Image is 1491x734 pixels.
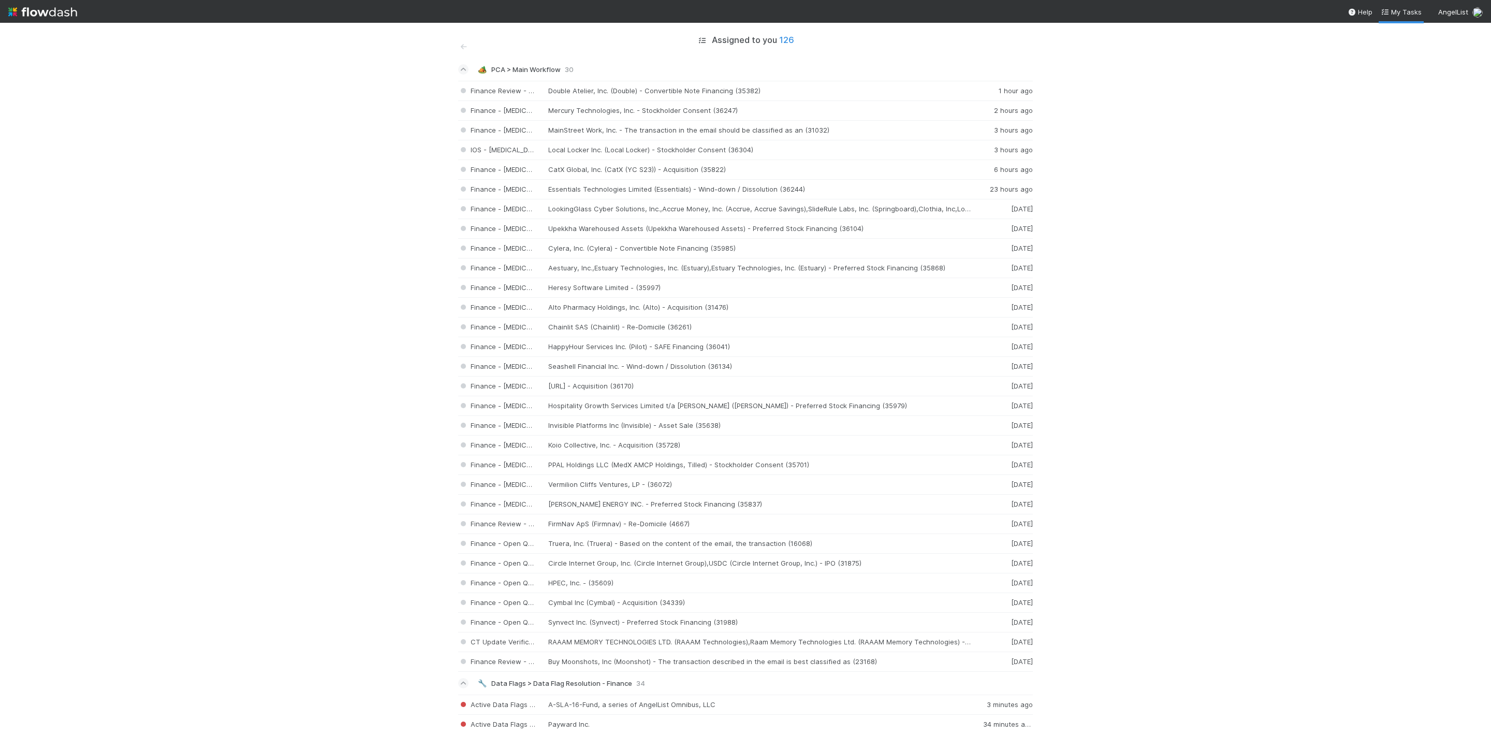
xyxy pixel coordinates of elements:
[458,224,558,233] span: Finance - [MEDICAL_DATA]
[971,460,1033,469] div: [DATE]
[458,303,558,311] span: Finance - [MEDICAL_DATA]
[458,579,585,587] span: Finance - Open Question / Request
[971,106,1033,115] div: 2 hours ago
[971,224,1033,233] div: [DATE]
[548,205,971,213] div: LookingGlass Cyber Solutions, Inc.,Accrue Money, Inc. (Accrue, Accrue Savings),SlideRule Labs, In...
[548,618,971,627] div: Synvect Inc. (Synvect) - Preferred Stock Financing (31988)
[971,323,1033,332] div: [DATE]
[548,441,971,450] div: Koio Collective, Inc. - Acquisition (35728)
[548,638,971,646] div: RAAAM MEMORY TECHNOLOGIES LTD. (RAAAM Technologies),Raam Memory Technologies Ltd. (RAAAM Memory T...
[458,520,586,528] span: Finance Review - Backlog (Finance)
[971,303,1033,312] div: [DATE]
[971,500,1033,509] div: [DATE]
[8,3,77,21] img: logo-inverted-e16ddd16eac7371096b0.svg
[458,283,558,292] span: Finance - [MEDICAL_DATA]
[971,520,1033,528] div: [DATE]
[971,87,1033,95] div: 1 hour ago
[491,65,561,74] span: PCA > Main Workflow
[971,362,1033,371] div: [DATE]
[458,421,558,429] span: Finance - [MEDICAL_DATA]
[458,700,559,709] span: Active Data Flags [Current]
[548,598,971,607] div: Cymbal Inc (Cymbal) - Acquisition (34339)
[548,579,971,587] div: HPEC, Inc. - (35609)
[971,618,1033,627] div: [DATE]
[548,559,971,568] div: Circle Internet Group, Inc. (Circle Internet Group),USDC (Circle Internet Group, Inc.) - IPO (31875)
[458,185,558,193] span: Finance - [MEDICAL_DATA]
[971,283,1033,292] div: [DATE]
[548,283,971,292] div: Heresy Software Limited - (35997)
[971,638,1033,646] div: [DATE]
[458,165,558,174] span: Finance - [MEDICAL_DATA]
[971,579,1033,587] div: [DATE]
[548,165,971,174] div: CatX Global, Inc. (CatX (YC S23)) - Acquisition (35822)
[971,480,1033,489] div: [DATE]
[971,720,1033,729] div: 34 minutes ago
[458,598,585,607] span: Finance - Open Question / Request
[548,700,971,709] div: A-SLA-16-Fund, a series of AngelList Omnibus, LLC
[548,657,971,666] div: Buy Moonshots, Inc (Moonshot) - The transaction described in the email is best classified as (23168)
[1381,8,1422,16] span: My Tasks
[548,500,971,509] div: [PERSON_NAME] ENERGY INC. - Preferred Stock Financing (35837)
[548,401,971,410] div: Hospitality Growth Services Limited t/a [PERSON_NAME] ([PERSON_NAME]) - Preferred Stock Financing...
[971,382,1033,391] div: [DATE]
[971,421,1033,430] div: [DATE]
[712,35,794,46] h5: Assigned to you
[478,66,487,74] span: 🏕️
[1472,7,1483,18] img: avatar_d7f67417-030a-43ce-a3ce-a315a3ccfd08.png
[548,362,971,371] div: Seashell Financial Inc. - Wind-down / Dissolution (36134)
[458,126,558,134] span: Finance - [MEDICAL_DATA]
[971,559,1033,568] div: [DATE]
[971,401,1033,410] div: [DATE]
[478,680,487,687] span: 🔧
[548,146,971,154] div: Local Locker Inc. (Local Locker) - Stockholder Consent (36304)
[458,539,585,548] span: Finance - Open Question / Request
[548,244,971,253] div: Cylera, Inc. (Cylera) - Convertible Note Financing (35985)
[971,126,1033,135] div: 3 hours ago
[548,382,971,391] div: [URL] - Acquisition (36170)
[971,185,1033,194] div: 23 hours ago
[458,657,586,666] span: Finance Review - Backlog (Finance)
[1348,7,1372,17] div: Help
[971,700,1033,709] div: 3 minutes ago
[779,35,794,45] span: 126
[971,165,1033,174] div: 6 hours ago
[458,500,558,508] span: Finance - [MEDICAL_DATA]
[548,720,971,729] div: Payward Inc.
[971,146,1033,154] div: 3 hours ago
[971,264,1033,272] div: [DATE]
[458,638,545,646] span: CT Update Verification
[971,539,1033,548] div: [DATE]
[458,362,558,370] span: Finance - [MEDICAL_DATA]
[548,342,971,351] div: HappyHour Services Inc. (Pilot) - SAFE Financing (36041)
[458,244,558,252] span: Finance - [MEDICAL_DATA]
[548,323,971,332] div: Chainlit SAS (Chainlit) - Re-Domicile (36261)
[458,401,558,410] span: Finance - [MEDICAL_DATA]
[971,244,1033,253] div: [DATE]
[458,382,558,390] span: Finance - [MEDICAL_DATA]
[548,106,971,115] div: Mercury Technologies, Inc. - Stockholder Consent (36247)
[548,421,971,430] div: Invisible Platforms Inc (Invisible) - Asset Sale (35638)
[548,264,971,272] div: Aestuary, Inc.,Estuary Technologies, Inc. (Estuary),Estuary Technologies, Inc. (Estuary) - Prefer...
[548,185,971,194] div: Essentials Technologies Limited (Essentials) - Wind-down / Dissolution (36244)
[548,539,971,548] div: Truera, Inc. (Truera) - Based on the content of the email, the transaction (16068)
[458,480,558,488] span: Finance - [MEDICAL_DATA]
[458,342,558,351] span: Finance - [MEDICAL_DATA]
[548,460,971,469] div: PPAL Holdings LLC (MedX AMCP Holdings, Tilled) - Stockholder Consent (35701)
[971,657,1033,666] div: [DATE]
[548,303,971,312] div: Alto Pharmacy Holdings, Inc. (Alto) - Acquisition (31476)
[458,618,585,626] span: Finance - Open Question / Request
[636,679,645,687] span: 34
[971,342,1033,351] div: [DATE]
[548,126,971,135] div: MainStreet Work, Inc. - The transaction in the email should be classified as an (31032)
[458,460,558,469] span: Finance - [MEDICAL_DATA]
[548,87,971,95] div: Double Atelier, Inc. (Double) - Convertible Note Financing (35382)
[971,598,1033,607] div: [DATE]
[971,205,1033,213] div: [DATE]
[458,559,585,567] span: Finance - Open Question / Request
[458,323,558,331] span: Finance - [MEDICAL_DATA]
[458,87,571,95] span: Finance Review - Current (IOS)
[491,679,632,687] span: Data Flags > Data Flag Resolution - Finance
[458,106,558,114] span: Finance - [MEDICAL_DATA]
[458,264,558,272] span: Finance - [MEDICAL_DATA]
[458,205,558,213] span: Finance - [MEDICAL_DATA]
